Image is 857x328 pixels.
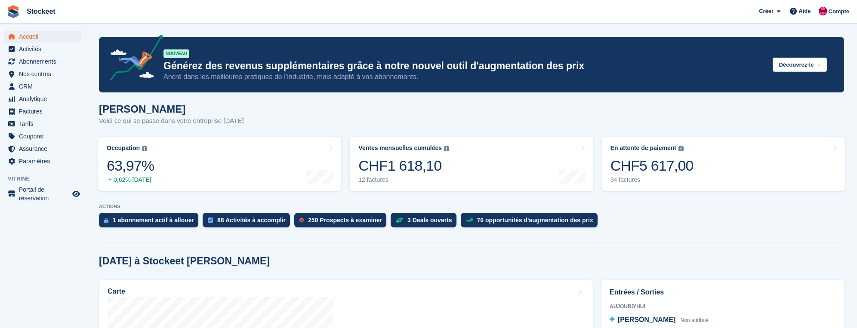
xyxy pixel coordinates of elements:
a: menu [4,105,81,117]
a: En attente de paiement CHF5 617,00 34 factures [602,137,845,191]
div: En attente de paiement [610,144,676,152]
img: price-adjustments-announcement-icon-8257ccfd72463d97f412b2fc003d46551f7dbcb40ab6d574587a9cd5c0d94... [103,35,163,84]
div: 1 abonnement actif à allouer [113,217,194,224]
a: 76 opportunités d'augmentation des prix [461,213,602,232]
a: menu [4,31,81,43]
span: Assurance [19,143,71,155]
img: icon-info-grey-7440780725fd019a000dd9b08b2336e03edf1995a4989e88bcd33f0948082b44.svg [444,146,449,151]
a: [PERSON_NAME] Non attribué [610,315,709,326]
span: [PERSON_NAME] [618,316,675,323]
img: icon-info-grey-7440780725fd019a000dd9b08b2336e03edf1995a4989e88bcd33f0948082b44.svg [142,146,147,151]
span: Abonnements [19,55,71,67]
div: 63,97% [107,157,154,175]
a: menu [4,155,81,167]
h2: Entrées / Sorties [610,287,836,297]
a: Boutique d'aperçu [71,189,81,199]
span: Non attribué [681,317,709,323]
p: Générez des revenus supplémentaires grâce à notre nouvel outil d'augmentation des prix [163,60,766,72]
h2: [DATE] à Stockeet [PERSON_NAME] [99,255,270,267]
span: Factures [19,105,71,117]
div: 76 opportunités d'augmentation des prix [477,217,593,224]
a: menu [4,80,81,92]
span: Vitrine [8,175,86,183]
img: Valentin BURDET [819,7,827,15]
span: CRM [19,80,71,92]
span: Analytique [19,93,71,105]
img: price_increase_opportunities-93ffe204e8149a01c8c9dc8f82e8f89637d9d84a8eef4429ea346261dce0b2c0.svg [466,218,473,222]
a: 3 Deals ouverts [391,213,461,232]
a: menu [4,43,81,55]
p: ACTIONS [99,204,844,209]
img: deal-1b604bf984904fb50ccaf53a9ad4b4a5d6e5aea283cecdc64d6e3604feb123c2.svg [396,217,403,223]
span: Paramètres [19,155,71,167]
a: menu [4,118,81,130]
a: Stockeet [23,4,59,18]
img: icon-info-grey-7440780725fd019a000dd9b08b2336e03edf1995a4989e88bcd33f0948082b44.svg [678,146,684,151]
div: 88 Activités à accomplir [217,217,286,224]
div: 3 Deals ouverts [407,217,452,224]
img: prospect-51fa495bee0391a8d652442698ab0144808aea92771e9ea1ae160a38d050c398.svg [299,218,304,223]
img: task-75834270c22a3079a89374b754ae025e5fb1db73e45f91037f5363f120a921f8.svg [208,218,213,223]
button: Découvrez-le → [773,58,827,72]
a: Occupation 63,97% 0,62% [DATE] [98,137,341,191]
a: menu [4,68,81,80]
span: Nos centres [19,68,71,80]
div: 12 factures [358,176,449,184]
img: active_subscription_to_allocate_icon-d502201f5373d7db506a760aba3b589e785aa758c864c3986d89f69b8ff3... [104,218,108,223]
h2: Carte [108,288,125,295]
div: 250 Prospects à examiner [308,217,382,224]
span: Créer [759,7,774,15]
span: Aide [798,7,811,15]
div: NOUVEAU [163,49,189,58]
a: menu [4,55,81,67]
div: Ventes mensuelles cumulées [358,144,442,152]
h1: [PERSON_NAME] [99,103,244,115]
span: Coupons [19,130,71,142]
span: Compte [829,7,849,16]
a: 88 Activités à accomplir [203,213,294,232]
span: Accueil [19,31,71,43]
span: Tarifs [19,118,71,130]
a: menu [4,143,81,155]
div: Aujourd'hui [610,303,836,310]
span: Activités [19,43,71,55]
a: 250 Prospects à examiner [294,213,391,232]
a: Ventes mensuelles cumulées CHF1 618,10 12 factures [350,137,593,191]
p: Voici ce qui se passe dans votre entreprise [DATE] [99,116,244,126]
a: 1 abonnement actif à allouer [99,213,203,232]
a: menu [4,93,81,105]
div: CHF5 617,00 [610,157,694,175]
span: Portail de réservation [19,185,71,202]
div: 0,62% [DATE] [107,176,154,184]
div: Occupation [107,144,140,152]
a: menu [4,185,81,202]
div: 34 factures [610,176,694,184]
a: menu [4,130,81,142]
img: stora-icon-8386f47178a22dfd0bd8f6a31ec36ba5ce8667c1dd55bd0f319d3a0aa187defe.svg [7,5,20,18]
p: Ancré dans les meilleures pratiques de l’industrie, mais adapté à vos abonnements. [163,72,766,82]
div: CHF1 618,10 [358,157,449,175]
